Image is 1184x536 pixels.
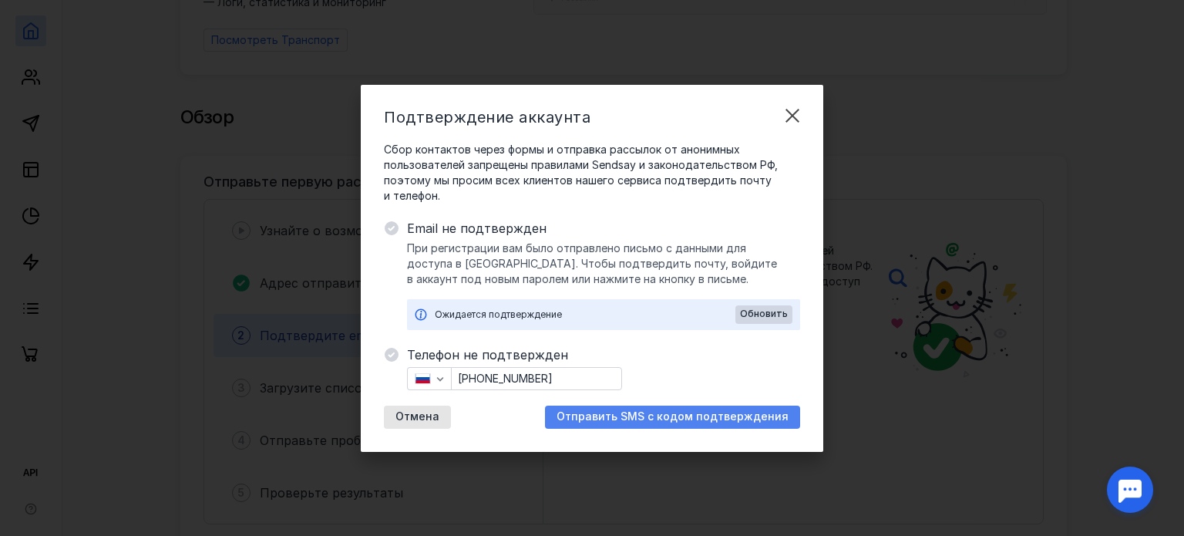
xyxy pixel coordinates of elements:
[407,241,800,287] span: При регистрации вам было отправлено письмо с данными для доступа в [GEOGRAPHIC_DATA]. Чтобы подтв...
[407,346,800,364] span: Телефон не подтвержден
[407,219,800,238] span: Email не подтвержден
[545,406,800,429] button: Отправить SMS с кодом подтверждения
[557,410,789,423] span: Отправить SMS с кодом подтверждения
[740,308,788,319] span: Обновить
[384,108,590,126] span: Подтверждение аккаунта
[395,410,439,423] span: Отмена
[384,406,451,429] button: Отмена
[735,305,792,324] button: Обновить
[435,307,735,322] div: Ожидается подтверждение
[384,142,800,204] span: Сбор контактов через формы и отправка рассылок от анонимных пользователей запрещены правилами Sen...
